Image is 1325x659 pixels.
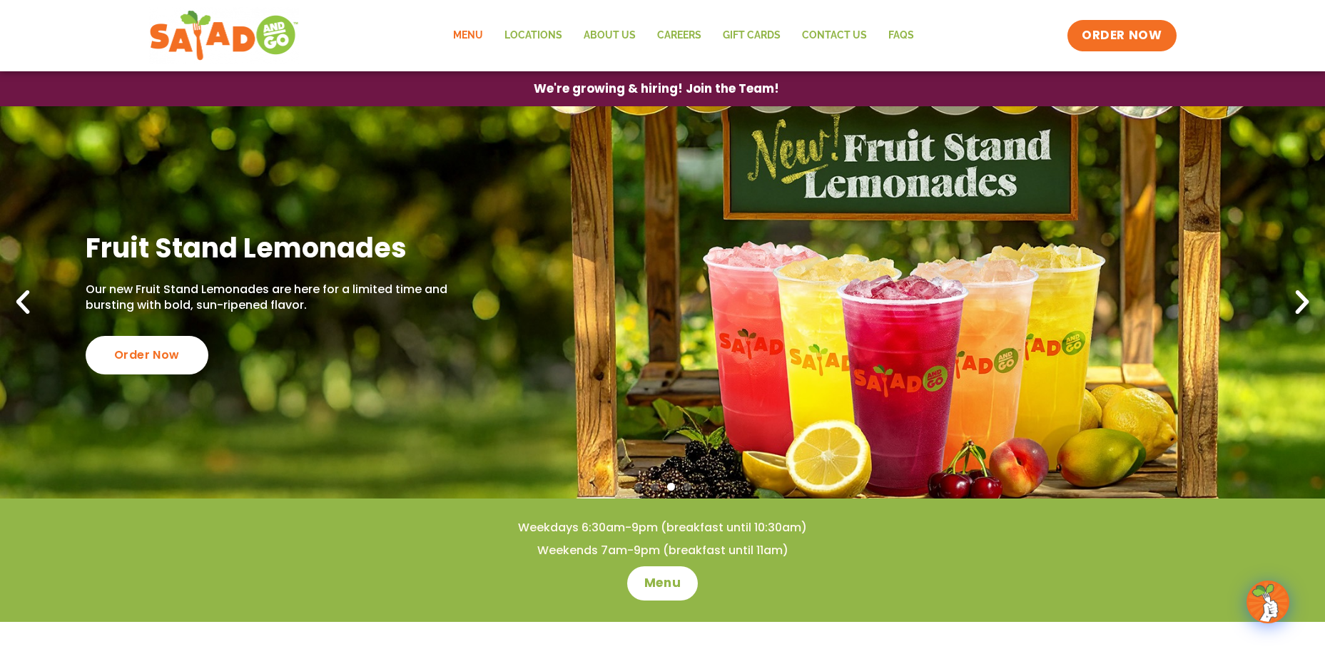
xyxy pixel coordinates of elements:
span: Menu [644,575,681,592]
a: About Us [573,19,646,52]
a: Locations [494,19,573,52]
nav: Menu [442,19,925,52]
img: new-SAG-logo-768×292 [149,7,300,64]
img: wpChatIcon [1248,582,1288,622]
a: We're growing & hiring! Join the Team! [512,72,801,106]
a: Menu [442,19,494,52]
a: ORDER NOW [1067,20,1176,51]
span: Go to slide 4 [684,483,691,491]
a: Careers [646,19,712,52]
h4: Weekends 7am-9pm (breakfast until 11am) [29,543,1296,558]
span: Go to slide 3 [667,483,675,491]
span: Go to slide 2 [651,483,659,491]
a: Contact Us [791,19,878,52]
a: FAQs [878,19,925,52]
h4: Weekdays 6:30am-9pm (breakfast until 10:30am) [29,520,1296,536]
div: Order Now [86,336,208,374]
span: ORDER NOW [1082,27,1162,44]
a: GIFT CARDS [712,19,791,52]
p: Our new Fruit Stand Lemonades are here for a limited time and bursting with bold, sun-ripened fla... [86,282,494,314]
h2: Fruit Stand Lemonades [86,230,494,265]
div: Next slide [1286,287,1318,318]
a: Menu [627,566,698,601]
span: We're growing & hiring! Join the Team! [534,83,779,95]
span: Go to slide 1 [634,483,642,491]
div: Previous slide [7,287,39,318]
